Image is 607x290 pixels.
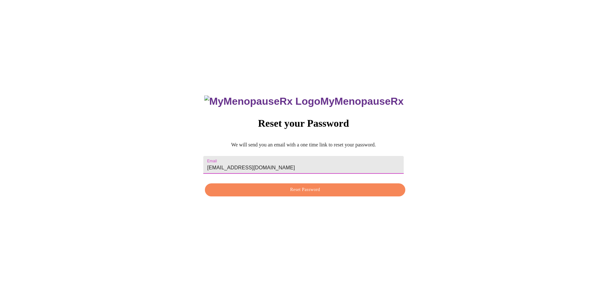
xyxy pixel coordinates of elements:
[204,95,320,107] img: MyMenopauseRx Logo
[203,142,403,148] p: We will send you an email with a one time link to reset your password.
[203,117,403,129] h3: Reset your Password
[205,183,405,196] button: Reset Password
[212,186,398,194] span: Reset Password
[204,95,404,107] h3: MyMenopauseRx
